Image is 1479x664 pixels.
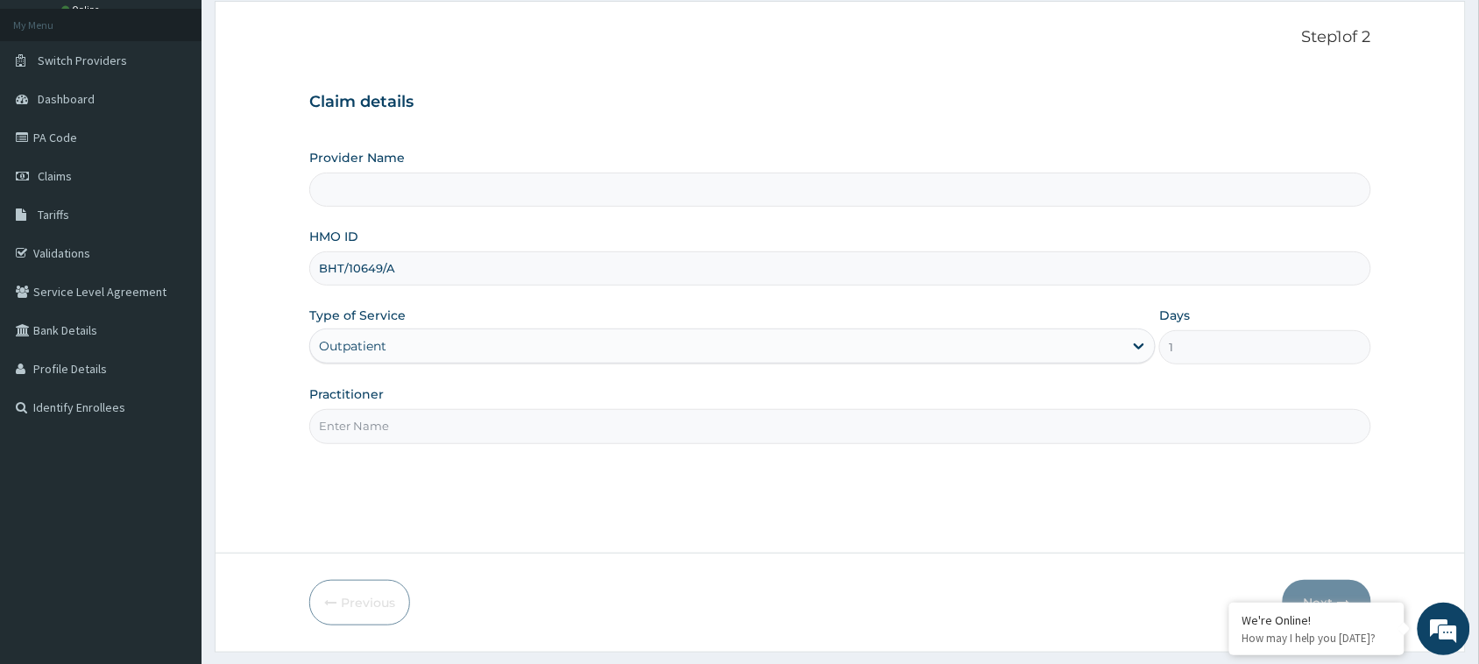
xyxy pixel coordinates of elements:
[1159,307,1190,324] label: Days
[319,337,386,355] div: Outpatient
[309,580,410,625] button: Previous
[309,307,406,324] label: Type of Service
[309,228,358,245] label: HMO ID
[1283,580,1371,625] button: Next
[61,4,103,16] a: Online
[309,28,1371,47] p: Step 1 of 2
[38,53,127,68] span: Switch Providers
[309,409,1371,443] input: Enter Name
[38,207,69,223] span: Tariffs
[1242,612,1391,628] div: We're Online!
[309,251,1371,286] input: Enter HMO ID
[38,91,95,107] span: Dashboard
[309,385,384,403] label: Practitioner
[309,149,405,166] label: Provider Name
[1242,631,1391,646] p: How may I help you today?
[38,168,72,184] span: Claims
[309,93,1371,112] h3: Claim details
